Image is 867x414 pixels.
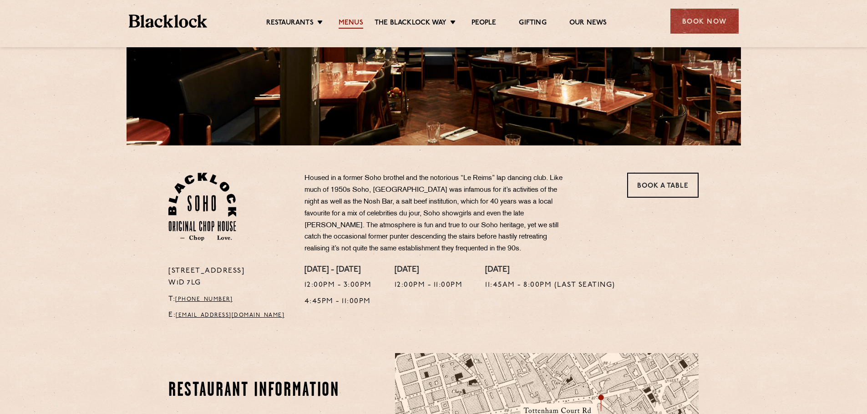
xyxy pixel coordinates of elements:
[304,279,372,291] p: 12:00pm - 3:00pm
[175,297,233,302] a: [PHONE_NUMBER]
[670,9,739,34] div: Book Now
[485,265,615,275] h4: [DATE]
[339,19,363,29] a: Menus
[304,173,573,255] p: Housed in a former Soho brothel and the notorious “Le Reims” lap dancing club. Like much of 1950s...
[168,294,291,305] p: T:
[168,309,291,321] p: E:
[266,19,314,29] a: Restaurants
[304,296,372,308] p: 4:45pm - 11:00pm
[375,19,446,29] a: The Blacklock Way
[129,15,208,28] img: BL_Textured_Logo-footer-cropped.svg
[627,173,699,198] a: Book a Table
[168,265,291,289] p: [STREET_ADDRESS] W1D 7LG
[519,19,546,29] a: Gifting
[176,313,284,318] a: [EMAIL_ADDRESS][DOMAIN_NAME]
[168,173,236,241] img: Soho-stamp-default.svg
[395,265,463,275] h4: [DATE]
[569,19,607,29] a: Our News
[472,19,496,29] a: People
[395,279,463,291] p: 12:00pm - 11:00pm
[168,379,343,402] h2: Restaurant information
[304,265,372,275] h4: [DATE] - [DATE]
[485,279,615,291] p: 11:45am - 8:00pm (Last seating)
